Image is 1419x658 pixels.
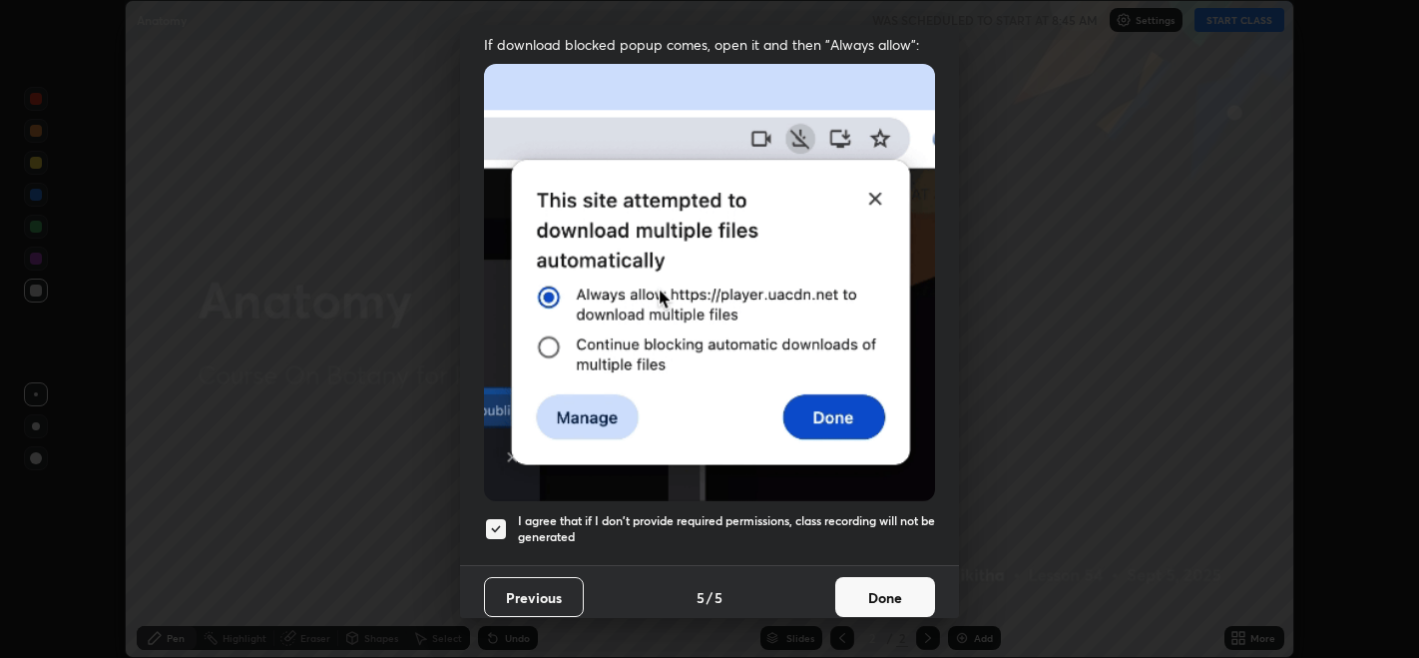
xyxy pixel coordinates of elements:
h5: I agree that if I don't provide required permissions, class recording will not be generated [518,513,935,544]
h4: 5 [714,587,722,608]
button: Done [835,577,935,617]
img: downloads-permission-blocked.gif [484,64,935,500]
h4: / [707,587,712,608]
h4: 5 [697,587,705,608]
span: If download blocked popup comes, open it and then "Always allow": [484,35,935,54]
button: Previous [484,577,584,617]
